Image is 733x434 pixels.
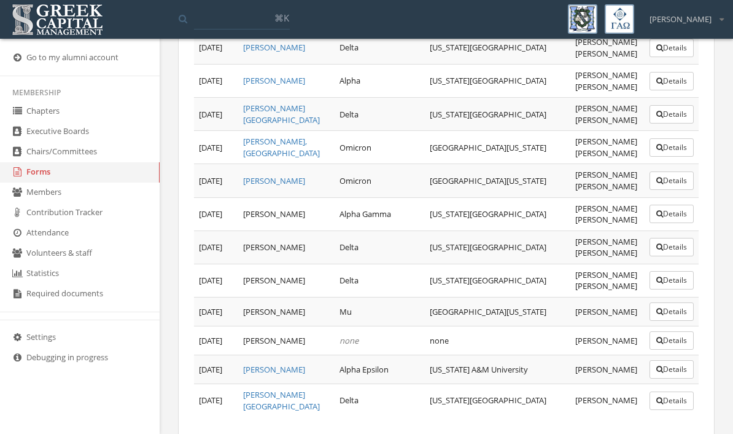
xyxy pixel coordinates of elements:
button: Details [650,105,694,124]
td: [DATE] [194,264,238,297]
span: [PERSON_NAME] [PERSON_NAME] [575,69,637,92]
td: [US_STATE][GEOGRAPHIC_DATA] [425,231,570,264]
a: [PERSON_NAME][GEOGRAPHIC_DATA] [243,103,320,125]
td: [DATE] [194,297,238,326]
td: Delta [335,98,425,131]
td: [PERSON_NAME] [238,264,334,297]
a: [PERSON_NAME], [GEOGRAPHIC_DATA] [243,136,320,159]
span: [PERSON_NAME] [PERSON_NAME] [575,169,637,192]
td: [PERSON_NAME] [238,297,334,326]
button: Details [650,302,694,321]
td: [DATE] [194,65,238,98]
button: Details [650,205,694,223]
td: [US_STATE][GEOGRAPHIC_DATA] [425,264,570,297]
td: [US_STATE][GEOGRAPHIC_DATA] [425,384,570,417]
td: [DATE] [194,326,238,355]
td: [DATE] [194,98,238,131]
button: Details [650,138,694,157]
a: [PERSON_NAME] [243,364,305,375]
a: [PERSON_NAME][GEOGRAPHIC_DATA] [243,389,320,412]
span: [PERSON_NAME] [PERSON_NAME] [575,203,637,226]
td: [PERSON_NAME] [238,197,334,231]
td: [US_STATE][GEOGRAPHIC_DATA] [425,98,570,131]
button: Details [650,392,694,410]
td: [PERSON_NAME] [238,231,334,264]
td: [DATE] [194,197,238,231]
td: Alpha [335,65,425,98]
span: [PERSON_NAME] [575,335,637,346]
span: [PERSON_NAME] [PERSON_NAME] [575,236,637,259]
span: [PERSON_NAME] [PERSON_NAME] [575,136,637,159]
button: Details [650,39,694,57]
td: Mu [335,297,425,326]
td: Delta [335,31,425,64]
button: Details [650,360,694,379]
td: [US_STATE][GEOGRAPHIC_DATA] [425,31,570,64]
button: Details [650,331,694,350]
button: Details [650,172,694,190]
td: [PERSON_NAME] [238,326,334,355]
td: Omicron [335,131,425,164]
td: [DATE] [194,31,238,64]
td: none [425,326,570,355]
td: [GEOGRAPHIC_DATA][US_STATE] [425,131,570,164]
td: Delta [335,264,425,297]
a: [PERSON_NAME] [243,75,305,86]
em: none [339,335,359,346]
span: [PERSON_NAME] [PERSON_NAME] [575,269,637,292]
button: Details [650,72,694,90]
button: Details [650,238,694,256]
span: [PERSON_NAME] [PERSON_NAME] [575,36,637,59]
span: ⌘K [274,12,289,24]
span: [PERSON_NAME] [650,14,712,25]
span: [PERSON_NAME] [575,364,637,375]
td: Alpha Gamma [335,197,425,231]
td: [DATE] [194,355,238,384]
td: Delta [335,231,425,264]
td: [US_STATE][GEOGRAPHIC_DATA] [425,65,570,98]
td: [DATE] [194,164,238,197]
td: [GEOGRAPHIC_DATA][US_STATE] [425,297,570,326]
a: [PERSON_NAME] [243,42,305,53]
td: [US_STATE] A&M University [425,355,570,384]
td: Delta [335,384,425,417]
span: [PERSON_NAME] [575,395,637,406]
td: Alpha Epsilon [335,355,425,384]
td: [GEOGRAPHIC_DATA][US_STATE] [425,164,570,197]
td: [DATE] [194,384,238,417]
td: [DATE] [194,131,238,164]
td: Omicron [335,164,425,197]
a: [PERSON_NAME] [243,175,305,186]
td: [DATE] [194,231,238,264]
div: [PERSON_NAME] [642,4,724,25]
button: Details [650,271,694,290]
td: [US_STATE][GEOGRAPHIC_DATA] [425,197,570,231]
span: [PERSON_NAME] [575,306,637,317]
span: [PERSON_NAME] [PERSON_NAME] [575,103,637,125]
